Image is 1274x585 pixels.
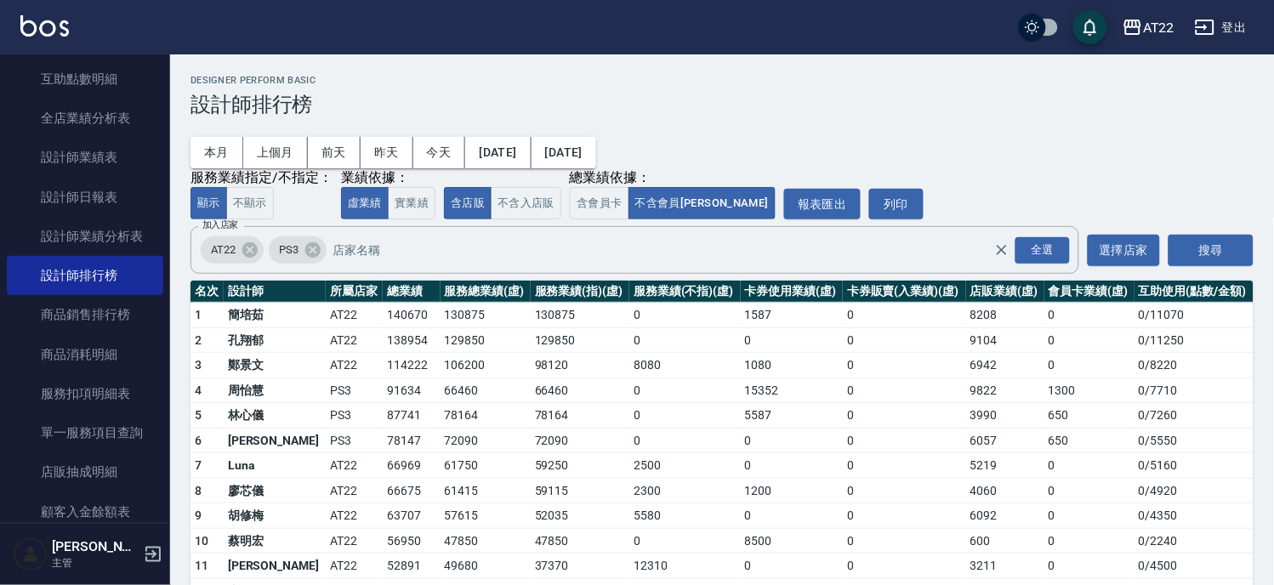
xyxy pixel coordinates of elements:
button: 虛業績 [341,187,389,220]
span: 7 [195,458,202,472]
span: 8 [195,484,202,497]
td: 47850 [531,528,629,554]
img: Person [14,537,48,571]
td: 簡培茹 [224,303,326,328]
td: 98120 [531,353,629,378]
td: 1300 [1044,378,1135,403]
span: PS3 [269,241,309,258]
td: 0 [1044,303,1135,328]
td: 0 [629,428,741,453]
td: 12310 [629,554,741,579]
td: 66675 [383,478,440,503]
td: 8208 [966,303,1044,328]
th: 卡券販賣(入業績)(虛) [843,281,966,303]
a: 服務扣項明細表 [7,374,163,413]
a: 店販抽成明細 [7,452,163,491]
p: 主管 [52,555,139,571]
td: 6057 [966,428,1044,453]
td: 61750 [441,453,531,479]
td: 0 [843,478,966,503]
th: 服務業績(指)(虛) [531,281,629,303]
th: 所屬店家 [326,281,383,303]
button: 不含入店販 [491,187,561,220]
td: 59250 [531,453,629,479]
a: 商品銷售排行榜 [7,295,163,334]
td: 61415 [441,478,531,503]
td: 138954 [383,327,440,353]
a: 全店業績分析表 [7,99,163,138]
td: AT22 [326,327,383,353]
td: 蔡明宏 [224,528,326,554]
td: 0 [843,554,966,579]
a: 顧客入金餘額表 [7,492,163,531]
td: 0 [629,303,741,328]
td: 87741 [383,403,440,429]
a: 單一服務項目查詢 [7,413,163,452]
td: 0 / 4920 [1135,478,1254,503]
td: 1200 [741,478,843,503]
td: 15352 [741,378,843,403]
td: 59115 [531,478,629,503]
td: 72090 [441,428,531,453]
td: 0 [1044,353,1135,378]
th: 互助使用(點數/金額) [1135,281,1254,303]
td: 78147 [383,428,440,453]
td: 600 [966,528,1044,554]
td: 胡修梅 [224,503,326,529]
td: AT22 [326,353,383,378]
td: 650 [1044,403,1135,429]
th: 會員卡業績(虛) [1044,281,1135,303]
td: 0 [629,378,741,403]
button: save [1073,10,1107,44]
span: 4 [195,383,202,397]
img: Logo [20,15,69,37]
td: 0 [843,303,966,328]
td: 9104 [966,327,1044,353]
td: 37370 [531,554,629,579]
th: 名次 [191,281,224,303]
button: 搜尋 [1169,235,1254,266]
td: 鄭景文 [224,353,326,378]
td: 0 / 8220 [1135,353,1254,378]
td: AT22 [326,453,383,479]
th: 卡券使用業績(虛) [741,281,843,303]
td: 52891 [383,554,440,579]
td: 78164 [441,403,531,429]
td: [PERSON_NAME] [224,428,326,453]
td: 0 [741,428,843,453]
button: 含店販 [444,187,492,220]
td: 5587 [741,403,843,429]
button: 昨天 [361,137,413,168]
td: 0 [843,353,966,378]
td: 0 [1044,453,1135,479]
td: 9822 [966,378,1044,403]
td: 114222 [383,353,440,378]
td: AT22 [326,554,383,579]
td: 130875 [441,303,531,328]
td: 0 [1044,478,1135,503]
h5: [PERSON_NAME] [52,538,139,555]
span: 6 [195,434,202,447]
button: 前天 [308,137,361,168]
td: 66969 [383,453,440,479]
button: 報表匯出 [784,189,861,220]
td: 66460 [441,378,531,403]
span: 2 [195,333,202,347]
td: PS3 [326,428,383,453]
div: 總業績依據： [444,169,776,187]
td: 廖芯儀 [224,478,326,503]
button: 本月 [191,137,243,168]
td: 72090 [531,428,629,453]
a: 互助點數明細 [7,60,163,99]
th: 服務業績(不指)(虛) [629,281,741,303]
label: 加入店家 [202,219,238,231]
td: 47850 [441,528,531,554]
span: 3 [195,358,202,372]
td: 140670 [383,303,440,328]
td: 49680 [441,554,531,579]
a: 設計師日報表 [7,178,163,217]
td: 0 [741,327,843,353]
td: 2500 [629,453,741,479]
td: AT22 [326,478,383,503]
